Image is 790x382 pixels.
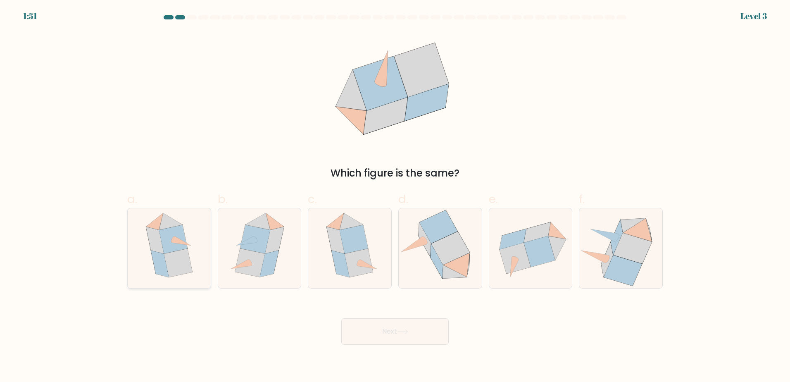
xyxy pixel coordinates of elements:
[132,166,658,181] div: Which figure is the same?
[308,191,317,207] span: c.
[218,191,228,207] span: b.
[398,191,408,207] span: d.
[579,191,585,207] span: f.
[23,10,37,22] div: 1:51
[489,191,498,207] span: e.
[127,191,137,207] span: a.
[740,10,767,22] div: Level 3
[341,318,449,345] button: Next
